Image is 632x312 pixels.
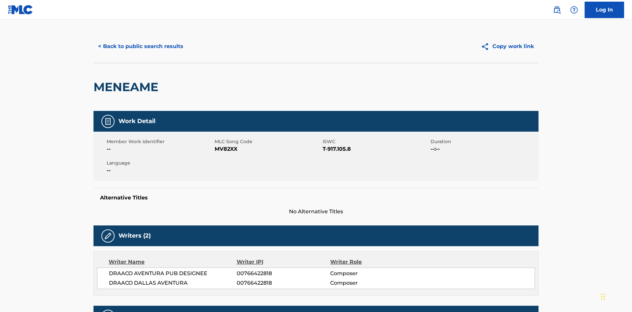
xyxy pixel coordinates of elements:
[330,270,415,277] span: Composer
[107,145,213,153] span: --
[476,38,539,55] button: Copy work link
[93,208,539,216] span: No Alternative Titles
[118,232,151,240] h5: Writers (2)
[215,138,321,145] span: MLC Song Code
[107,138,213,145] span: Member Work Identifier
[431,145,537,153] span: --:--
[599,280,632,312] iframe: Chat Widget
[431,138,537,145] span: Duration
[553,6,561,14] img: search
[330,258,415,266] div: Writer Role
[107,160,213,167] span: Language
[118,117,155,125] h5: Work Detail
[585,2,624,18] a: Log In
[109,270,237,277] span: DRAACO AVENTURA PUB DESIGNEE
[570,6,578,14] img: help
[109,279,237,287] span: DRAACO DALLAS AVENTURA
[323,145,429,153] span: T-917.105.8
[481,42,492,51] img: Copy work link
[567,3,581,16] div: Help
[323,138,429,145] span: ISWC
[237,258,330,266] div: Writer IPI
[601,287,605,307] div: Drag
[550,3,564,16] a: Public Search
[215,145,321,153] span: MV82XX
[8,5,33,14] img: MLC Logo
[93,38,188,55] button: < Back to public search results
[93,80,162,94] h2: MENEAME
[109,258,237,266] div: Writer Name
[237,270,330,277] span: 00766422818
[104,232,112,240] img: Writers
[330,279,415,287] span: Composer
[237,279,330,287] span: 00766422818
[104,117,112,125] img: Work Detail
[107,167,213,174] span: --
[100,195,532,201] h5: Alternative Titles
